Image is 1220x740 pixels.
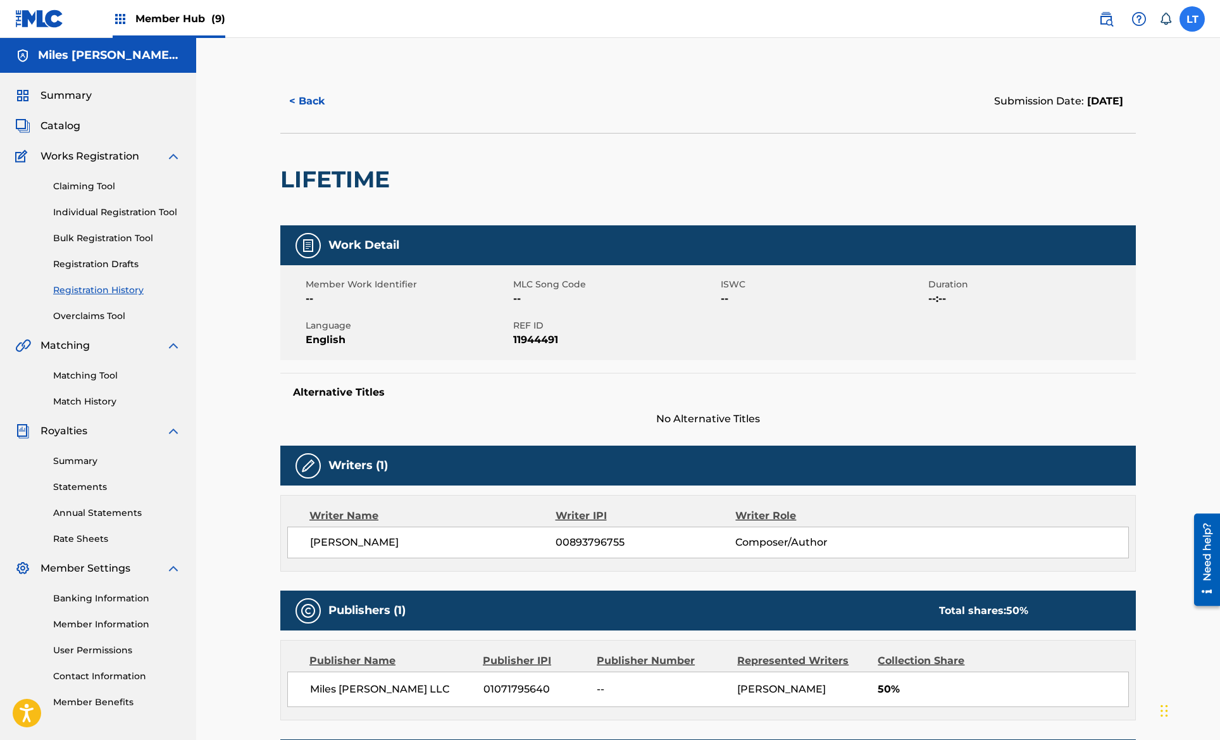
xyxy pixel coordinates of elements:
[15,561,30,576] img: Member Settings
[53,455,181,468] a: Summary
[1099,11,1114,27] img: search
[309,508,556,524] div: Writer Name
[166,338,181,353] img: expand
[166,423,181,439] img: expand
[40,118,80,134] span: Catalog
[53,618,181,631] a: Member Information
[53,284,181,297] a: Registration History
[113,11,128,27] img: Top Rightsholders
[309,653,473,668] div: Publisher Name
[15,88,30,103] img: Summary
[301,238,316,253] img: Work Detail
[53,532,181,546] a: Rate Sheets
[721,291,925,306] span: --
[53,644,181,657] a: User Permissions
[40,88,92,103] span: Summary
[1185,508,1220,613] iframe: Resource Center
[556,535,735,550] span: 00893796755
[280,85,356,117] button: < Back
[53,180,181,193] a: Claiming Tool
[328,238,399,253] h5: Work Detail
[166,561,181,576] img: expand
[301,458,316,473] img: Writers
[40,149,139,164] span: Works Registration
[310,535,556,550] span: [PERSON_NAME]
[1157,679,1220,740] iframe: Chat Widget
[53,506,181,520] a: Annual Statements
[1084,95,1123,107] span: [DATE]
[53,696,181,709] a: Member Benefits
[53,592,181,605] a: Banking Information
[53,232,181,245] a: Bulk Registration Tool
[597,653,728,668] div: Publisher Number
[513,319,718,332] span: REF ID
[306,332,510,348] span: English
[280,411,1136,427] span: No Alternative Titles
[38,48,181,63] h5: Miles Minnick LLC
[1093,6,1119,32] a: Public Search
[721,278,925,291] span: ISWC
[135,11,225,26] span: Member Hub
[483,682,588,697] span: 01071795640
[15,118,80,134] a: CatalogCatalog
[301,603,316,618] img: Publishers
[15,149,32,164] img: Works Registration
[1159,13,1172,25] div: Notifications
[1131,11,1147,27] img: help
[166,149,181,164] img: expand
[328,603,406,618] h5: Publishers (1)
[735,535,899,550] span: Composer/Author
[939,603,1028,618] div: Total shares:
[556,508,736,524] div: Writer IPI
[1126,6,1152,32] div: Help
[40,338,90,353] span: Matching
[53,670,181,683] a: Contact Information
[1006,605,1028,617] span: 50 %
[513,278,718,291] span: MLC Song Code
[53,206,181,219] a: Individual Registration Tool
[328,458,388,473] h5: Writers (1)
[306,319,510,332] span: Language
[15,338,31,353] img: Matching
[15,118,30,134] img: Catalog
[53,310,181,323] a: Overclaims Tool
[280,165,396,194] h2: LIFETIME
[994,94,1123,109] div: Submission Date:
[15,88,92,103] a: SummarySummary
[1180,6,1205,32] div: User Menu
[306,278,510,291] span: Member Work Identifier
[928,291,1133,306] span: --:--
[735,508,899,524] div: Writer Role
[40,423,87,439] span: Royalties
[15,423,30,439] img: Royalties
[878,653,1000,668] div: Collection Share
[15,9,64,28] img: MLC Logo
[1161,692,1168,730] div: Drag
[40,561,130,576] span: Member Settings
[513,291,718,306] span: --
[53,395,181,408] a: Match History
[53,369,181,382] a: Matching Tool
[211,13,225,25] span: (9)
[483,653,587,668] div: Publisher IPI
[928,278,1133,291] span: Duration
[513,332,718,348] span: 11944491
[15,48,30,63] img: Accounts
[293,386,1123,399] h5: Alternative Titles
[878,682,1128,697] span: 50%
[53,480,181,494] a: Statements
[737,683,826,695] span: [PERSON_NAME]
[310,682,474,697] span: Miles [PERSON_NAME] LLC
[306,291,510,306] span: --
[737,653,868,668] div: Represented Writers
[597,682,728,697] span: --
[53,258,181,271] a: Registration Drafts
